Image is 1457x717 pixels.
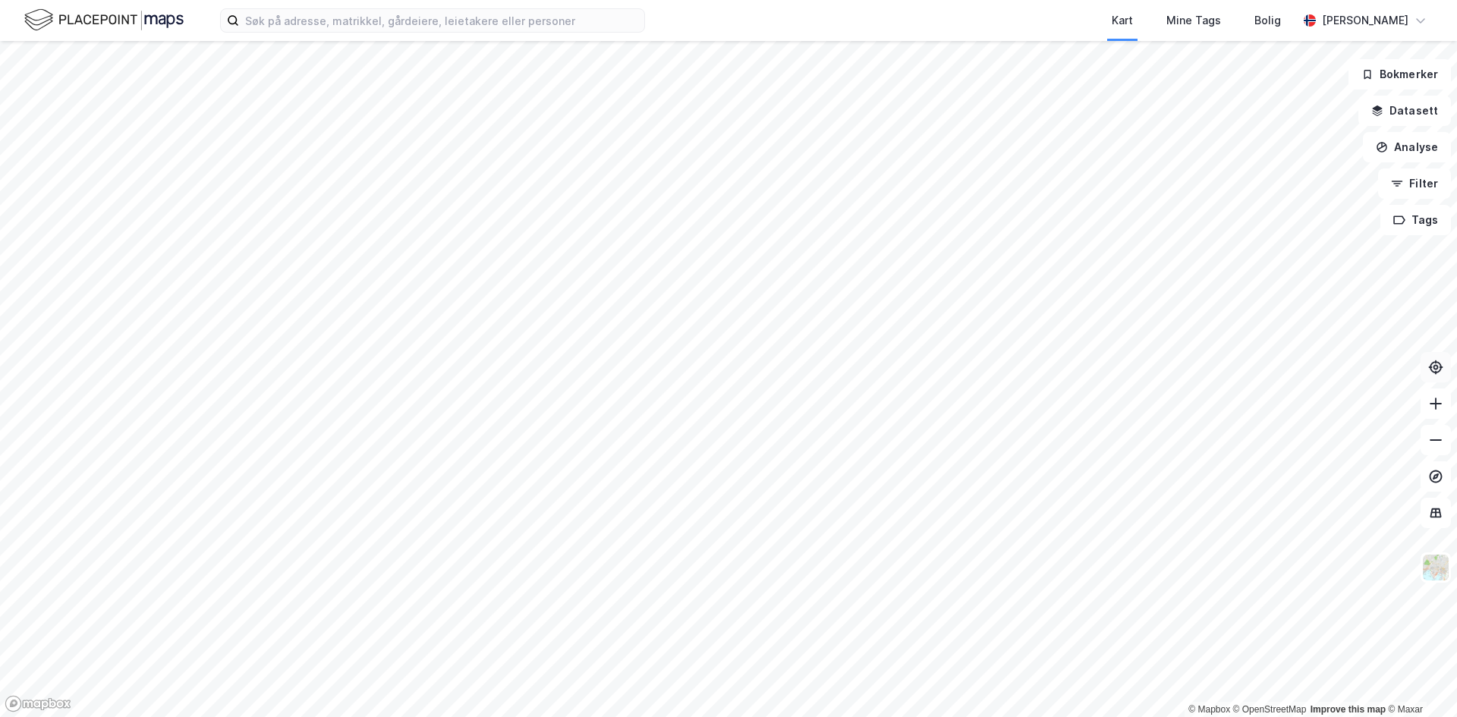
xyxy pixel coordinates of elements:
[239,9,644,32] input: Søk på adresse, matrikkel, gårdeiere, leietakere eller personer
[1363,132,1451,162] button: Analyse
[1380,205,1451,235] button: Tags
[1188,704,1230,715] a: Mapbox
[1233,704,1307,715] a: OpenStreetMap
[1378,168,1451,199] button: Filter
[1311,704,1386,715] a: Improve this map
[1381,644,1457,717] iframe: Chat Widget
[1112,11,1133,30] div: Kart
[1166,11,1221,30] div: Mine Tags
[1322,11,1408,30] div: [PERSON_NAME]
[1381,644,1457,717] div: Kontrollprogram for chat
[1254,11,1281,30] div: Bolig
[5,695,71,712] a: Mapbox homepage
[1421,553,1450,582] img: Z
[24,7,184,33] img: logo.f888ab2527a4732fd821a326f86c7f29.svg
[1348,59,1451,90] button: Bokmerker
[1358,96,1451,126] button: Datasett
